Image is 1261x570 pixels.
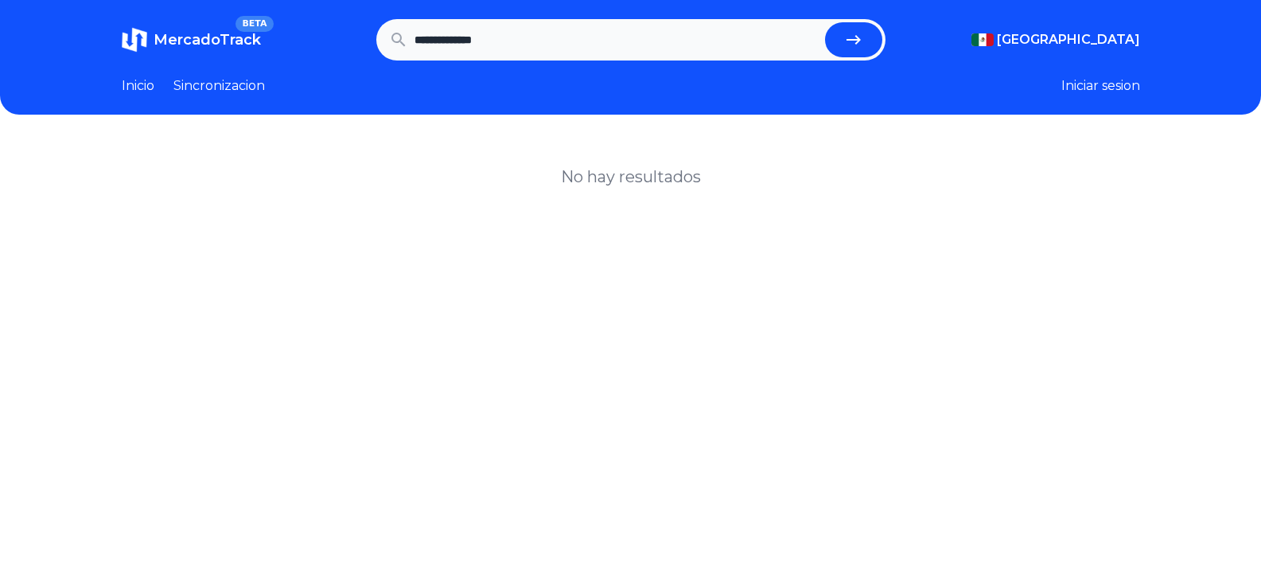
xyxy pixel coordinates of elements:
span: BETA [235,16,273,32]
a: Sincronizacion [173,76,265,96]
img: MercadoTrack [122,27,147,53]
img: Mexico [971,33,994,46]
span: MercadoTrack [154,31,261,49]
a: Inicio [122,76,154,96]
button: Iniciar sesion [1061,76,1140,96]
a: MercadoTrackBETA [122,27,261,53]
button: [GEOGRAPHIC_DATA] [971,30,1140,49]
h1: No hay resultados [561,166,701,188]
span: [GEOGRAPHIC_DATA] [997,30,1140,49]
